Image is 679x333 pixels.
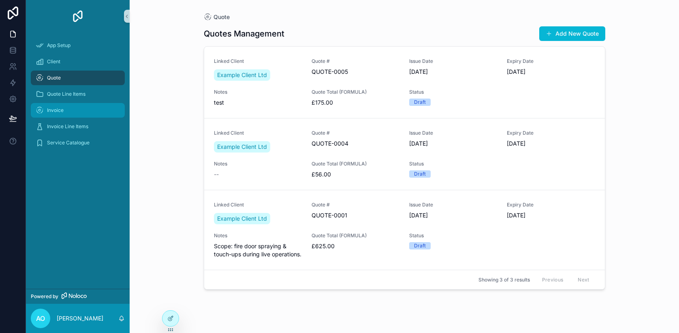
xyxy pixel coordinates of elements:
a: Quote [204,13,230,21]
span: AO [36,314,45,323]
a: App Setup [31,38,125,53]
span: Expiry Date [507,202,595,208]
span: [DATE] [507,211,595,219]
a: Client [31,54,125,69]
span: [DATE] [409,211,497,219]
span: Example Client Ltd [217,71,267,79]
span: Quote Total (FORMULA) [312,89,399,95]
span: [DATE] [409,140,497,148]
span: £625.00 [312,242,399,250]
a: Quote Line Items [31,87,125,101]
a: Example Client Ltd [214,141,270,153]
span: Expiry Date [507,130,595,136]
span: Linked Client [214,130,302,136]
span: Invoice Line Items [47,123,88,130]
div: Draft [414,242,426,249]
span: [DATE] [507,68,595,76]
a: Quote [31,71,125,85]
div: scrollable content [26,32,130,161]
span: £56.00 [312,170,399,178]
span: Quote # [312,58,399,64]
span: Notes [214,89,302,95]
a: Linked ClientExample Client LtdQuote #QUOTE-0005Issue Date[DATE]Expiry Date[DATE]NotestestQuote T... [204,47,605,118]
a: Example Client Ltd [214,213,270,224]
span: Powered by [31,293,58,300]
span: Issue Date [409,202,497,208]
span: Notes [214,161,302,167]
a: Invoice [31,103,125,118]
span: Notes [214,232,302,239]
a: Powered by [26,289,130,304]
a: Example Client Ltd [214,69,270,81]
a: Invoice Line Items [31,119,125,134]
span: Quote # [312,130,399,136]
span: Issue Date [409,130,497,136]
span: QUOTE-0004 [312,140,399,148]
span: Showing 3 of 3 results [478,277,530,283]
span: Quote Line Items [47,91,85,97]
span: -- [214,170,219,178]
span: App Setup [47,42,70,49]
span: Scope: fire door spraying & touch-ups during live operations. [214,242,302,258]
span: Status [409,161,497,167]
span: [DATE] [409,68,497,76]
span: Invoice [47,107,64,114]
span: Quote Total (FORMULA) [312,232,399,239]
div: Draft [414,170,426,178]
span: Status [409,89,497,95]
a: Service Catalogue [31,135,125,150]
span: Example Client Ltd [217,143,267,151]
div: Draft [414,99,426,106]
span: Quote [47,75,61,81]
span: Issue Date [409,58,497,64]
span: test [214,99,302,107]
span: Status [409,232,497,239]
span: Quote # [312,202,399,208]
span: [DATE] [507,140,595,148]
p: [PERSON_NAME] [57,314,103,322]
span: £175.00 [312,99,399,107]
a: Linked ClientExample Client LtdQuote #QUOTE-0001Issue Date[DATE]Expiry Date[DATE]NotesScope: fire... [204,190,605,270]
a: Linked ClientExample Client LtdQuote #QUOTE-0004Issue Date[DATE]Expiry Date[DATE]Notes--Quote Tot... [204,118,605,190]
span: Expiry Date [507,58,595,64]
span: Service Catalogue [47,140,90,146]
button: Add New Quote [539,26,605,41]
h1: Quotes Management [204,28,284,39]
span: Quote Total (FORMULA) [312,161,399,167]
span: QUOTE-0005 [312,68,399,76]
span: Linked Client [214,58,302,64]
span: Client [47,58,60,65]
span: Example Client Ltd [217,215,267,223]
span: Linked Client [214,202,302,208]
span: QUOTE-0001 [312,211,399,219]
img: App logo [71,10,84,23]
span: Quote [214,13,230,21]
